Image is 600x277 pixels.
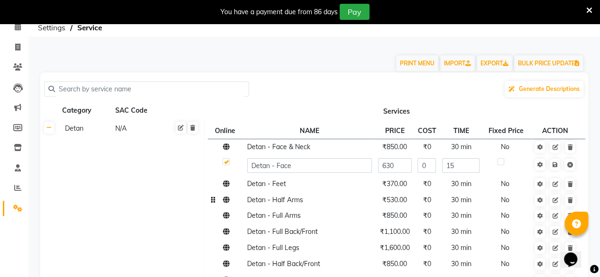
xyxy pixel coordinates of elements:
span: No [500,196,509,204]
span: 30 min [451,227,471,236]
div: Category [61,105,111,116]
span: No [500,211,509,220]
div: SAC Code [114,105,164,116]
div: You have a payment due from 86 days [221,7,338,17]
span: Detan - Full Legs [247,243,299,252]
th: ACTION [531,123,579,139]
span: ₹1,600.00 [380,243,410,252]
span: Service [73,19,107,36]
span: Detan - Full Back/Front [247,227,318,236]
span: ₹0 [423,179,431,188]
th: TIME [439,123,483,139]
div: Detan [61,123,110,134]
span: Detan - Feet [247,179,286,188]
span: No [500,259,509,268]
span: ₹530.00 [382,196,407,204]
span: 30 min [451,179,471,188]
a: IMPORT [440,55,475,71]
span: ₹1,100.00 [380,227,410,236]
span: ₹0 [423,227,431,236]
span: Detan - Half Back/Front [247,259,320,268]
button: BULK PRICE UPDATE [514,55,583,71]
a: EXPORT [477,55,512,71]
span: Detan - Half Arms [247,196,303,204]
span: ₹370.00 [382,179,407,188]
span: Generate Descriptions [519,85,580,92]
span: ₹0 [423,196,431,204]
th: Fixed Price [483,123,531,139]
span: 30 min [451,211,471,220]
span: Detan - Face & Neck [247,143,310,151]
div: N/A [114,123,163,134]
th: NAME [244,123,375,139]
span: ₹0 [423,259,431,268]
span: ₹850.00 [382,143,407,151]
iframe: chat widget [560,239,591,268]
span: 30 min [451,196,471,204]
span: ₹0 [423,143,431,151]
th: Online [208,123,244,139]
th: Services [205,102,589,120]
span: Settings [33,19,70,36]
span: No [500,243,509,252]
button: Generate Descriptions [505,81,583,97]
span: ₹850.00 [382,259,407,268]
span: No [500,227,509,236]
span: No [500,179,509,188]
span: No [500,143,509,151]
span: ₹0 [423,211,431,220]
span: 30 min [451,143,471,151]
span: 30 min [451,259,471,268]
span: Detan - Full Arms [247,211,301,220]
th: COST [415,123,439,139]
button: Pay [340,4,369,20]
span: ₹850.00 [382,211,407,220]
input: Search by service name [55,82,245,97]
th: PRICE [375,123,415,139]
span: ₹0 [423,243,431,252]
span: 30 min [451,243,471,252]
button: PRINT MENU [396,55,438,71]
